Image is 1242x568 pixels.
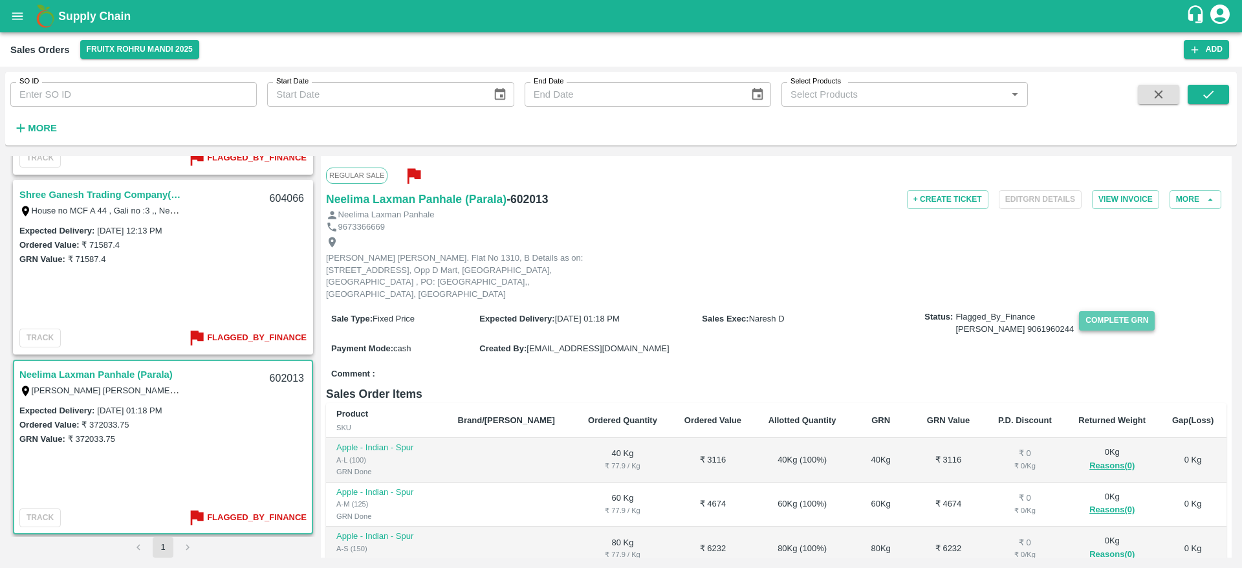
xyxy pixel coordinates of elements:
[1078,415,1146,425] b: Returned Weight
[1159,438,1226,483] td: 0 Kg
[336,486,437,499] p: Apple - Indian - Spur
[1170,190,1221,209] button: More
[574,483,671,527] td: 60 Kg
[1208,3,1232,30] div: account of current user
[10,117,60,139] button: More
[153,537,173,558] button: page 1
[924,311,953,323] label: Status:
[373,314,415,323] span: Fixed Price
[10,82,257,107] input: Enter SO ID
[1075,459,1149,474] button: Reasons(0)
[19,240,79,250] label: Ordered Value:
[336,510,437,522] div: GRN Done
[585,505,661,516] div: ₹ 77.9 / Kg
[768,415,836,425] b: Allotted Quantity
[207,331,307,345] b: Flagged_By_Finance
[996,537,1055,549] div: ₹ 0
[1075,503,1149,518] button: Reasons(0)
[479,344,527,353] label: Created By :
[585,549,661,560] div: ₹ 77.9 / Kg
[684,415,741,425] b: Ordered Value
[996,460,1055,472] div: ₹ 0 / Kg
[32,3,58,29] img: logo
[336,554,437,566] div: GRN Done
[336,498,437,510] div: A-M (125)
[32,385,905,395] label: [PERSON_NAME] [PERSON_NAME]. Flat No 1310, B Details as on: [STREET_ADDRESS], Opp D Mart, [GEOGRA...
[955,311,1074,335] span: Flagged_By_Finance
[927,415,970,425] b: GRN Value
[574,438,671,483] td: 40 Kg
[745,82,770,107] button: Choose date
[336,442,437,454] p: Apple - Indian - Spur
[955,323,1074,336] div: [PERSON_NAME] 9061960244
[765,498,840,510] div: 60 Kg ( 100 %)
[671,438,754,483] td: ₹ 3116
[126,537,200,558] nav: pagination navigation
[860,498,902,510] div: 60 Kg
[996,492,1055,505] div: ₹ 0
[19,366,173,383] a: Neelima Laxman Panhale (Parala)
[58,7,1186,25] a: Supply Chain
[338,209,435,221] p: Neelima Laxman Panhale
[534,76,563,87] label: End Date
[871,415,890,425] b: GRN
[527,344,669,353] span: [EMAIL_ADDRESS][DOMAIN_NAME]
[338,221,385,234] p: 9673366669
[336,530,437,543] p: Apple - Indian - Spur
[82,240,120,250] label: ₹ 71587.4
[1172,415,1214,425] b: Gap(Loss)
[58,10,131,23] b: Supply Chain
[97,226,162,235] label: [DATE] 12:13 PM
[336,422,437,433] div: SKU
[702,314,748,323] label: Sales Exec :
[336,543,437,554] div: A-S (150)
[671,483,754,527] td: ₹ 4674
[19,186,181,203] a: Shree Ganesh Trading Company(SM)
[68,254,106,264] label: ₹ 71587.4
[80,40,199,59] button: Select DC
[276,76,309,87] label: Start Date
[326,385,1226,403] h6: Sales Order Items
[331,344,393,353] label: Payment Mode :
[32,205,853,215] label: House no MCF A 44 , Gali no :3 ,, Near [GEOGRAPHIC_DATA] [GEOGRAPHIC_DATA] [GEOGRAPHIC_DATA] ,, [...
[19,434,65,444] label: GRN Value:
[186,147,307,169] button: Flagged_By_Finance
[525,82,740,107] input: End Date
[1159,483,1226,527] td: 0 Kg
[28,123,57,133] strong: More
[555,314,620,323] span: [DATE] 01:18 PM
[785,86,1003,103] input: Select Products
[326,190,507,208] a: Neelima Laxman Panhale (Parala)
[1075,491,1149,518] div: 0 Kg
[97,406,162,415] label: [DATE] 01:18 PM
[1007,86,1023,103] button: Open
[82,420,129,430] label: ₹ 372033.75
[790,76,841,87] label: Select Products
[336,409,368,419] b: Product
[207,510,307,525] b: Flagged_By_Finance
[585,460,661,472] div: ₹ 77.9 / Kg
[262,364,312,394] div: 602013
[19,226,94,235] label: Expected Delivery :
[996,549,1055,560] div: ₹ 0 / Kg
[1186,5,1208,28] div: customer-support
[860,454,902,466] div: 40 Kg
[912,438,985,483] td: ₹ 3116
[860,543,902,555] div: 80 Kg
[1075,547,1149,562] button: Reasons(0)
[765,543,840,555] div: 80 Kg ( 100 %)
[19,76,39,87] label: SO ID
[331,314,373,323] label: Sale Type :
[749,314,785,323] span: Naresh D
[267,82,483,107] input: Start Date
[996,448,1055,460] div: ₹ 0
[326,168,387,183] span: Regular Sale
[507,190,548,208] h6: - 602013
[998,415,1052,425] b: P.D. Discount
[336,466,437,477] div: GRN Done
[186,327,307,349] button: Flagged_By_Finance
[1092,190,1159,209] button: View Invoice
[996,505,1055,516] div: ₹ 0 / Kg
[488,82,512,107] button: Choose date
[262,184,312,214] div: 604066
